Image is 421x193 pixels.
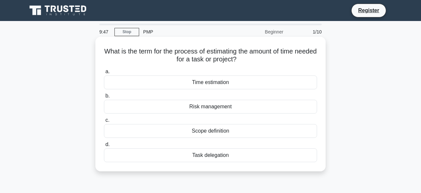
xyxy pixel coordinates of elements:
div: 1/10 [287,25,326,38]
span: c. [105,117,109,123]
a: Stop [114,28,139,36]
div: 9:47 [95,25,114,38]
div: Time estimation [104,75,317,89]
h5: What is the term for the process of estimating the amount of time needed for a task or project? [103,47,318,64]
div: Task delegation [104,148,317,162]
span: d. [105,141,110,147]
span: a. [105,69,110,74]
a: Register [354,6,383,14]
div: PMP [139,25,230,38]
div: Beginner [230,25,287,38]
div: Scope definition [104,124,317,138]
span: b. [105,93,110,98]
div: Risk management [104,100,317,114]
